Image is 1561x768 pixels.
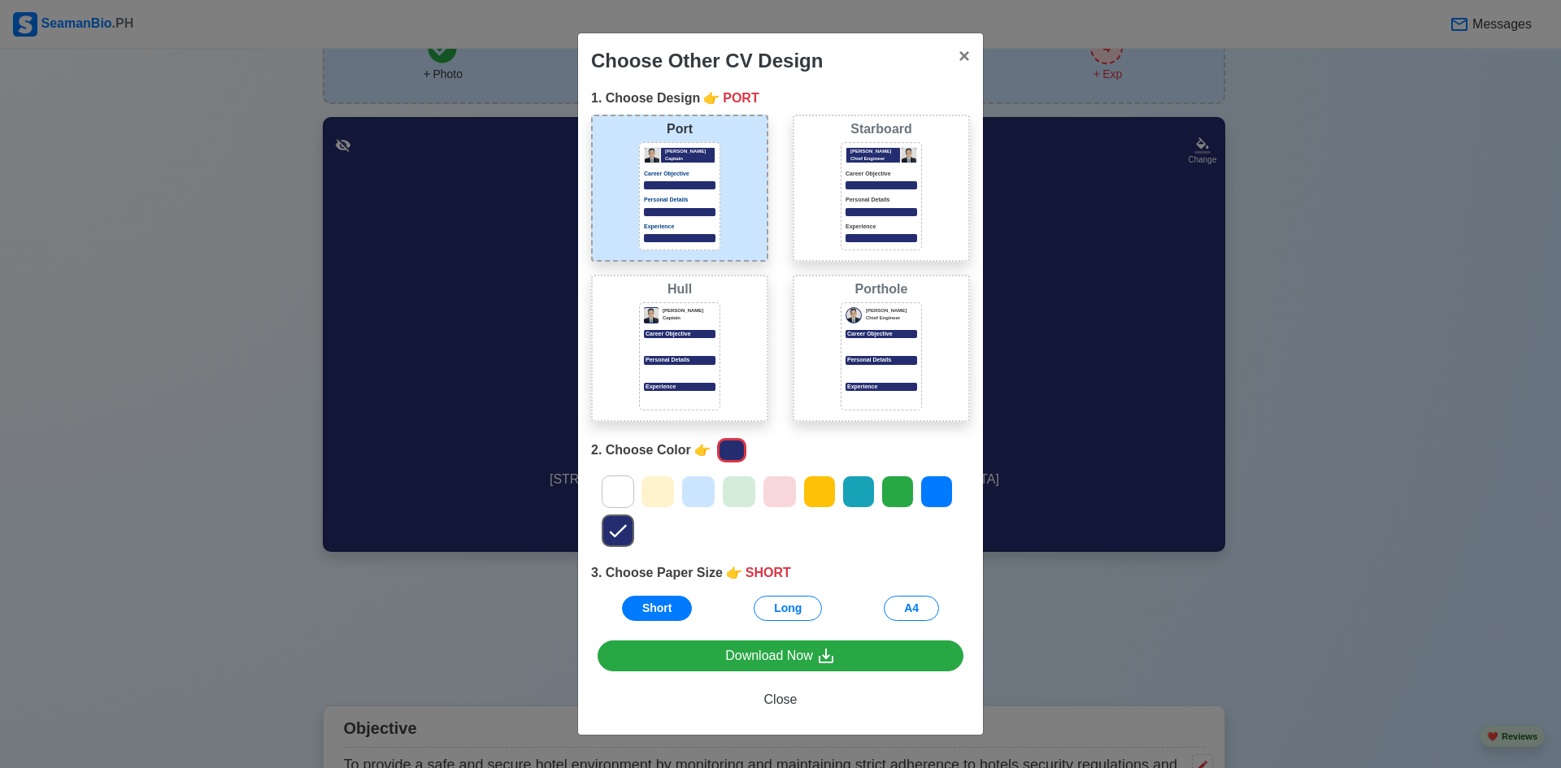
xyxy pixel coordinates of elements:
div: Choose Other CV Design [591,46,823,76]
p: Experience [644,223,715,232]
span: × [959,45,970,67]
div: Port [596,119,763,139]
div: 3. Choose Paper Size [591,563,970,583]
p: Personal Details [846,196,917,205]
p: Career Objective [846,170,917,179]
div: Experience [846,383,917,392]
a: Download Now [598,640,963,672]
div: 1. Choose Design [591,89,970,108]
button: Close [598,684,963,715]
p: Career Objective [644,170,715,179]
p: [PERSON_NAME] [850,148,900,155]
p: Chief Engineer [866,315,917,322]
span: SHORT [746,563,791,583]
p: Captain [663,315,715,322]
span: point [703,89,720,108]
button: A4 [884,596,939,621]
div: Career Objective [846,330,917,339]
div: Hull [596,280,763,299]
p: Chief Engineer [850,155,900,163]
button: Long [754,596,822,621]
p: Experience [644,383,715,392]
span: PORT [723,89,759,108]
p: Career Objective [644,330,715,339]
span: point [726,563,742,583]
div: Personal Details [846,356,917,365]
p: Captain [665,155,715,163]
p: Personal Details [644,356,715,365]
p: [PERSON_NAME] [663,307,715,315]
span: Close [764,692,798,706]
div: Download Now [725,646,836,666]
p: Personal Details [644,196,715,205]
p: [PERSON_NAME] [665,148,715,155]
span: point [694,440,711,460]
button: Short [622,596,693,621]
div: Starboard [798,119,965,139]
div: Porthole [798,280,965,299]
p: Experience [846,223,917,232]
div: 2. Choose Color [591,435,970,466]
p: [PERSON_NAME] [866,307,917,315]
